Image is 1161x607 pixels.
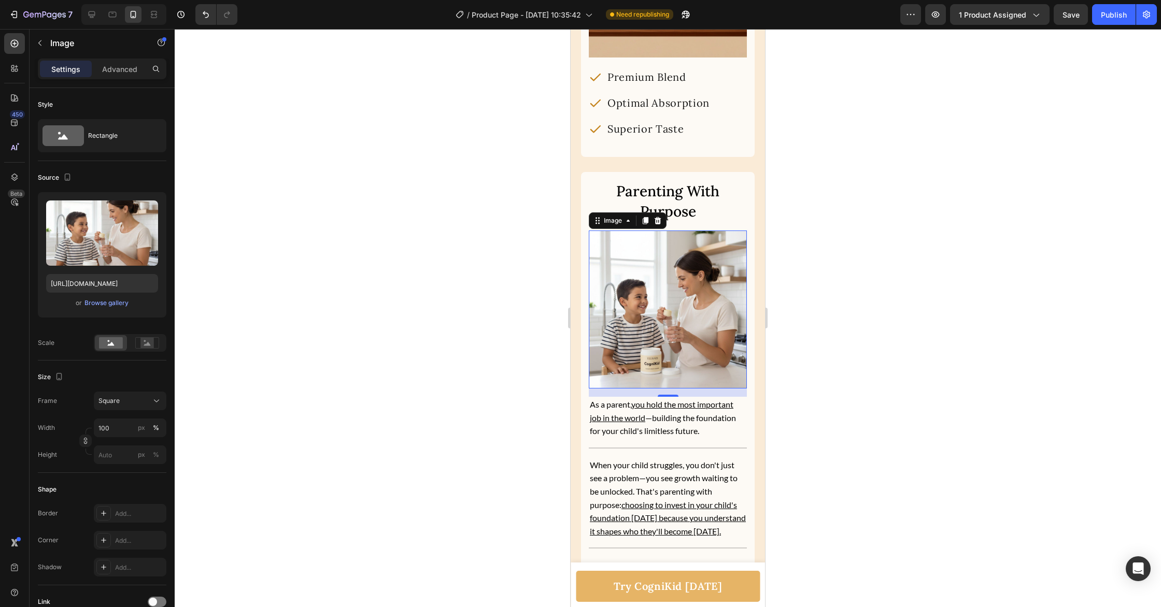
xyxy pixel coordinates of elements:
[616,10,669,19] span: Need republishing
[8,190,25,198] div: Beta
[38,509,58,518] div: Border
[10,110,25,119] div: 450
[4,4,77,25] button: 7
[38,423,55,432] label: Width
[84,298,129,308] button: Browse gallery
[38,396,57,406] label: Frame
[153,423,159,432] div: %
[94,445,166,464] input: px%
[38,370,65,384] div: Size
[115,563,164,572] div: Add...
[38,485,56,494] div: Shape
[46,274,158,293] input: https://example.com/image.jpg
[50,37,138,49] p: Image
[51,64,80,75] p: Settings
[150,422,162,434] button: px
[115,509,164,518] div: Add...
[38,450,57,459] label: Height
[1101,9,1127,20] div: Publish
[472,9,581,20] span: Product Page - [DATE] 10:35:42
[38,338,54,348] div: Scale
[195,4,237,25] div: Undo/Redo
[135,422,148,434] button: %
[98,396,120,406] span: Square
[153,450,159,459] div: %
[38,536,59,545] div: Corner
[959,9,1026,20] span: 1 product assigned
[135,449,148,461] button: %
[1054,4,1088,25] button: Save
[38,597,50,606] div: Link
[1092,4,1136,25] button: Publish
[1063,10,1080,19] span: Save
[150,449,162,461] button: px
[76,297,82,309] span: or
[138,423,145,432] div: px
[84,298,129,308] div: Browse gallery
[46,200,158,266] img: preview-image
[138,450,145,459] div: px
[88,124,151,148] div: Rectangle
[38,100,53,109] div: Style
[1126,556,1151,581] div: Open Intercom Messenger
[68,8,73,21] p: 7
[102,64,137,75] p: Advanced
[38,562,62,572] div: Shadow
[94,418,166,437] input: px%
[115,536,164,545] div: Add...
[38,171,74,185] div: Source
[467,9,470,20] span: /
[571,29,765,607] iframe: Design area
[950,4,1050,25] button: 1 product assigned
[94,392,166,410] button: Square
